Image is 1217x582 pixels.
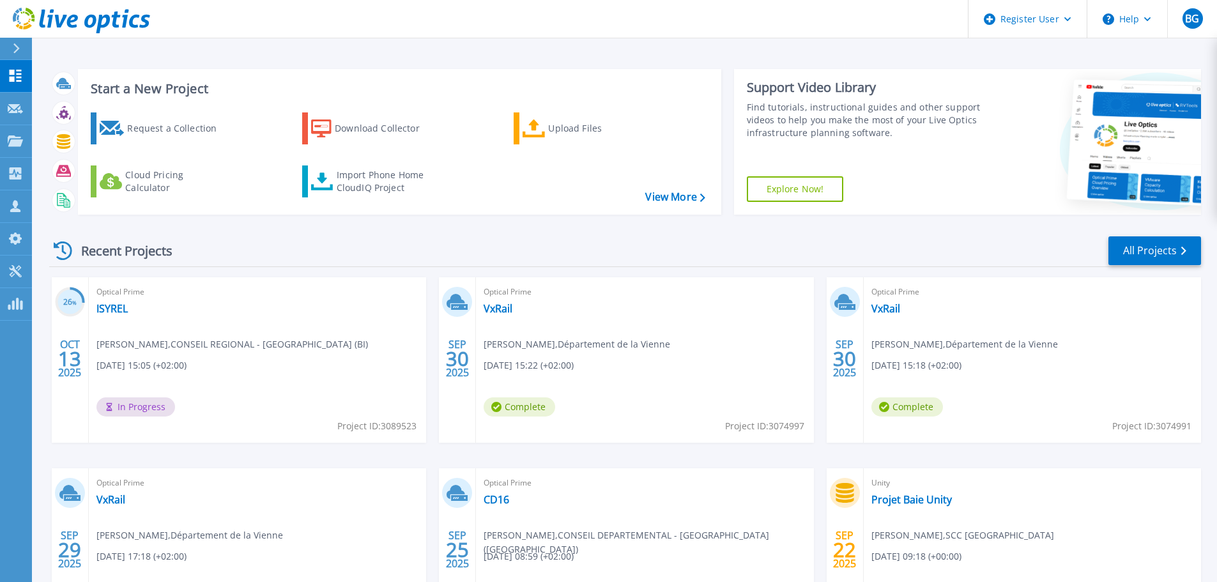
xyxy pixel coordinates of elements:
span: [DATE] 17:18 (+02:00) [96,549,187,563]
div: Import Phone Home CloudIQ Project [337,169,436,194]
a: Download Collector [302,112,445,144]
a: VxRail [96,493,125,506]
div: SEP 2025 [832,526,857,573]
a: Explore Now! [747,176,844,202]
span: Complete [871,397,943,417]
div: Request a Collection [127,116,229,141]
a: VxRail [484,302,512,315]
span: [PERSON_NAME] , CONSEIL REGIONAL - [GEOGRAPHIC_DATA] (BI) [96,337,368,351]
h3: Start a New Project [91,82,705,96]
span: Project ID: 3089523 [337,419,417,433]
span: 25 [446,544,469,555]
div: SEP 2025 [445,335,470,382]
span: Unity [871,476,1193,490]
div: SEP 2025 [832,335,857,382]
div: SEP 2025 [445,526,470,573]
div: Upload Files [548,116,650,141]
span: Optical Prime [871,285,1193,299]
span: [DATE] 15:22 (+02:00) [484,358,574,372]
a: All Projects [1108,236,1201,265]
span: [DATE] 09:18 (+00:00) [871,549,961,563]
div: Support Video Library [747,79,985,96]
a: CD16 [484,493,509,506]
span: 30 [446,353,469,364]
span: Optical Prime [484,476,806,490]
span: [PERSON_NAME] , Département de la Vienne [96,528,283,542]
span: In Progress [96,397,175,417]
span: Complete [484,397,555,417]
span: Optical Prime [484,285,806,299]
div: Recent Projects [49,235,190,266]
span: [PERSON_NAME] , Département de la Vienne [484,337,670,351]
a: Projet Baie Unity [871,493,952,506]
a: Upload Files [514,112,656,144]
span: [PERSON_NAME] , Département de la Vienne [871,337,1058,351]
span: 22 [833,544,856,555]
a: ISYREL [96,302,128,315]
span: [DATE] 15:18 (+02:00) [871,358,961,372]
span: Project ID: 3074991 [1112,419,1191,433]
span: % [72,299,77,306]
div: SEP 2025 [57,526,82,573]
a: Cloud Pricing Calculator [91,165,233,197]
div: Find tutorials, instructional guides and other support videos to help you make the most of your L... [747,101,985,139]
span: 30 [833,353,856,364]
div: Download Collector [335,116,437,141]
span: 13 [58,353,81,364]
span: [DATE] 08:59 (+02:00) [484,549,574,563]
span: Optical Prime [96,476,418,490]
a: Request a Collection [91,112,233,144]
span: 29 [58,544,81,555]
a: View More [645,191,705,203]
span: [DATE] 15:05 (+02:00) [96,358,187,372]
span: Project ID: 3074997 [725,419,804,433]
span: BG [1185,13,1199,24]
span: [PERSON_NAME] , SCC [GEOGRAPHIC_DATA] [871,528,1054,542]
a: VxRail [871,302,900,315]
h3: 26 [55,295,85,310]
div: Cloud Pricing Calculator [125,169,227,194]
span: [PERSON_NAME] , CONSEIL DEPARTEMENTAL - [GEOGRAPHIC_DATA] ([GEOGRAPHIC_DATA]) [484,528,813,556]
span: Optical Prime [96,285,418,299]
div: OCT 2025 [57,335,82,382]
